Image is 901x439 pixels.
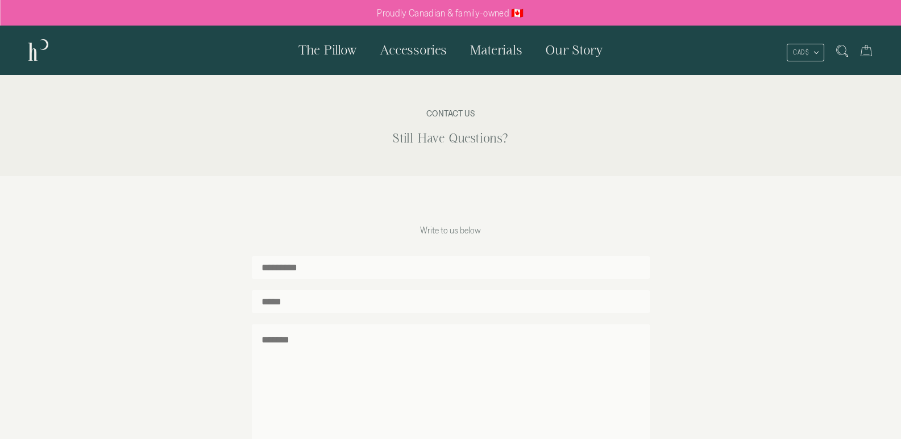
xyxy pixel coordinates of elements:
a: Accessories [368,26,458,74]
span: Materials [470,43,522,57]
span: Accessories [380,43,447,57]
h2: Write to us below [252,223,650,237]
button: CAD $ [787,44,824,61]
a: Materials [458,26,534,74]
span: Our Story [545,43,603,57]
a: The Pillow [287,26,368,74]
p: Still Have Questions? [119,129,783,148]
a: Our Story [534,26,614,74]
span: The Pillow [298,43,357,57]
p: Contact Us [119,108,783,118]
p: Proudly Canadian & family-owned 🇨🇦 [377,7,524,19]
